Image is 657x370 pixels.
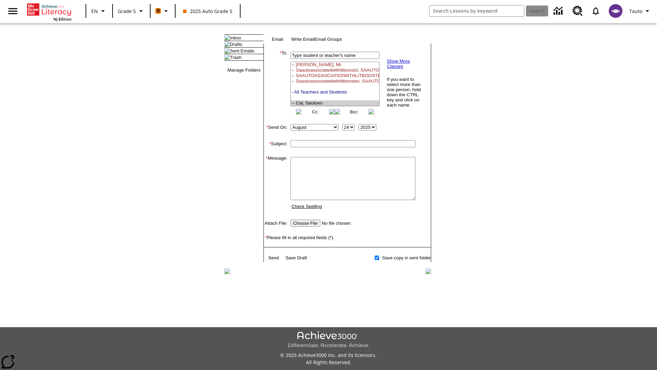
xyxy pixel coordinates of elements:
img: spacer.gif [287,144,288,144]
img: spacer.gif [264,261,265,262]
button: Open side menu [3,1,23,21]
img: spacer.gif [264,253,265,254]
img: button_left.png [296,109,301,114]
a: Email [272,37,283,42]
img: spacer.gif [264,257,265,258]
a: Cc: [312,109,319,114]
span: B [157,7,160,15]
a: Trash [230,55,242,60]
a: Notifications [587,2,605,20]
img: folder_icon.gif [224,41,230,47]
span: 2025 Auto Grade 5 [183,8,232,15]
td: Subject: [264,139,287,149]
img: spacer.gif [264,240,271,247]
img: spacer.gif [264,228,271,235]
td: Save copy in sent folder [380,254,431,261]
img: spacer.gif [264,149,271,156]
a: Data Center [550,2,568,21]
img: spacer.gif [287,82,289,85]
img: folder_icon.gif [224,35,230,40]
img: table_footer_left.gif [224,269,230,274]
img: Achieve3000 Differentiate Accelerate Achieve [288,331,369,349]
option: -- [PERSON_NAME], Mr. [291,62,379,67]
a: Write Email [291,37,314,42]
td: Send On: [264,123,287,132]
span: Tauto [629,8,642,15]
a: Show More Classes [387,59,410,69]
span: EN [91,8,98,15]
a: Resource Center, Will open in new tab [568,2,587,20]
img: avatar image [609,4,622,18]
a: Email Groups [314,37,342,42]
a: Check Spelling [292,204,322,209]
img: spacer.gif [264,116,271,123]
td: Message: [264,156,287,211]
a: Drafts [230,42,242,47]
div: Home [27,2,72,22]
option: -- Saautoassociatedwithlitboostcl, SAAUTOASSOCIATEDWITHLITBOOSTCLASSES [291,67,379,73]
a: Manage Folders [228,67,260,73]
img: button_right.png [329,109,335,114]
button: Boost Class color is orange. Change class color [153,5,173,17]
a: Sent Emails [230,48,254,53]
img: spacer.gif [264,252,265,253]
img: spacer.gif [264,247,269,252]
option: -- Saautoassociatedwithlitboostes, SAAUTOASSOCIATEDWITHLITBOOSTES [291,78,379,84]
a: Save Draft [285,255,307,260]
a: Inbox [230,35,241,40]
button: Profile/Settings [627,5,654,17]
td: To: [264,50,287,116]
img: button_left.png [335,109,340,114]
img: table_footer_right.gif [426,269,431,274]
td: If you want to select more than one person, hold down the CTRL key and click on each name. [387,76,425,108]
a: Send [268,255,279,260]
button: Select a new avatar [605,2,627,20]
span: NJ Edition [53,16,72,22]
img: spacer.gif [264,132,271,139]
img: button_right.png [369,109,374,114]
option: -- SAAUTOASSOCIATEDWITHLITBOOSTEN, SAAUTOASSOCIATEDWITHLITBOOSTEN [291,73,379,78]
span: Grade 5 [118,8,136,15]
a: Bcc: [350,109,359,114]
td: Please fill in all required fields (*). [264,235,431,240]
img: spacer.gif [264,211,271,218]
button: Language: EN, Select a language [88,5,110,17]
option: - All Teachers and Students [291,89,379,95]
option: -- Cat, Sautoen [291,100,379,106]
td: Attach File: [264,218,287,228]
img: folder_icon.gif [224,48,230,53]
img: folder_icon.gif [224,54,230,60]
input: search field [429,5,524,16]
button: Grade: Grade 5, Select a grade [115,5,148,17]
